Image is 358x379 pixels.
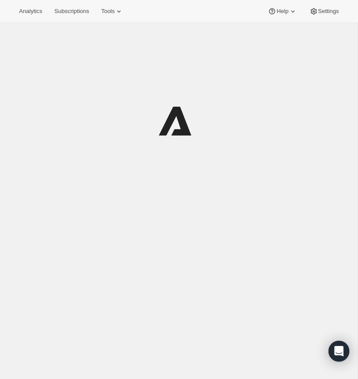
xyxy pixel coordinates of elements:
[304,5,344,17] button: Settings
[318,8,339,15] span: Settings
[276,8,288,15] span: Help
[263,5,302,17] button: Help
[19,8,42,15] span: Analytics
[49,5,94,17] button: Subscriptions
[101,8,115,15] span: Tools
[54,8,89,15] span: Subscriptions
[328,341,349,362] div: Open Intercom Messenger
[14,5,47,17] button: Analytics
[96,5,128,17] button: Tools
